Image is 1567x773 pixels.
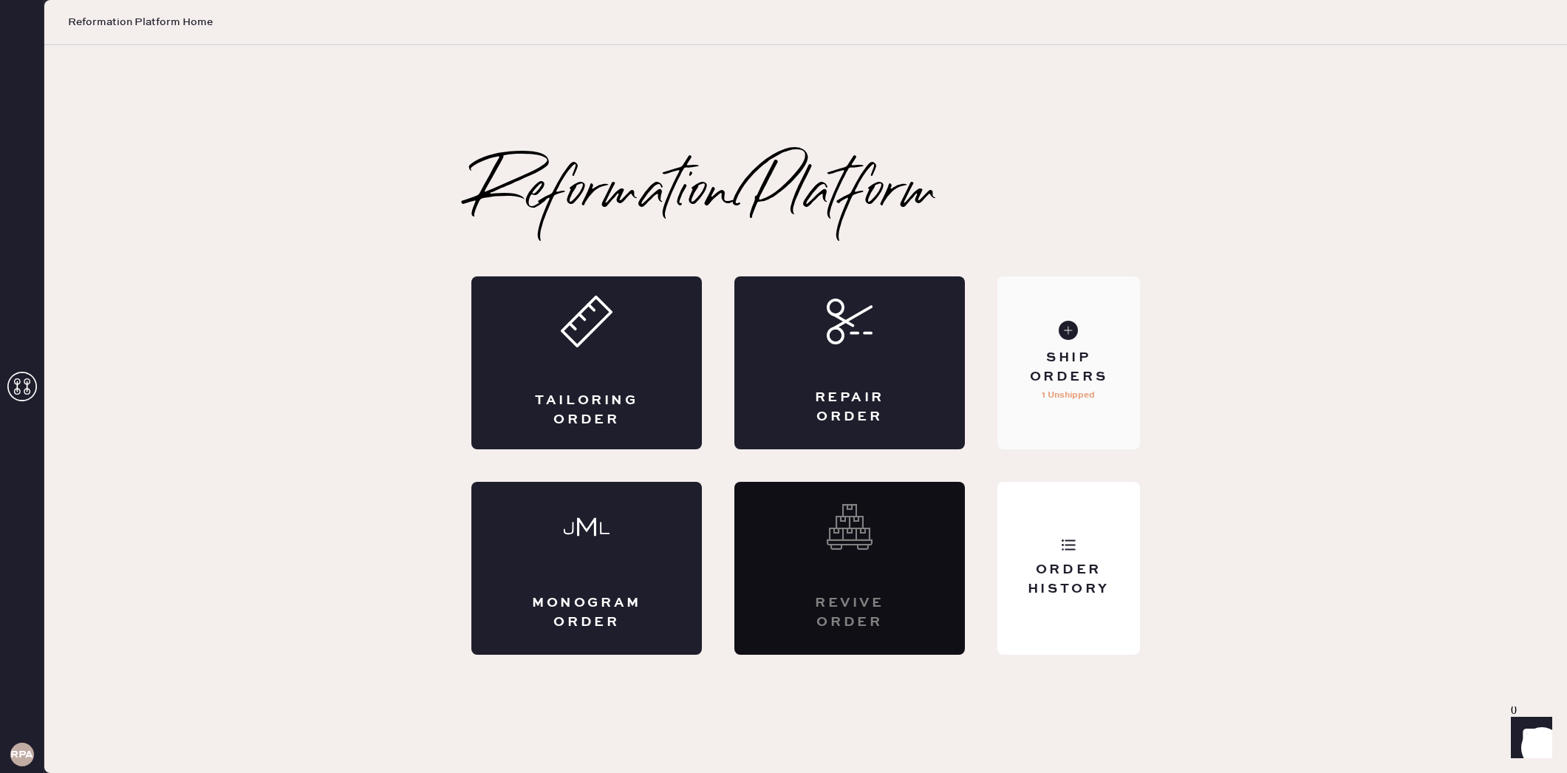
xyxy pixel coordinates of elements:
[530,392,643,429] div: Tailoring Order
[793,594,906,631] div: Revive order
[68,15,213,30] span: Reformation Platform Home
[1009,349,1128,386] div: Ship Orders
[471,164,938,223] h2: Reformation Platform
[10,749,33,760] h3: RPA
[530,594,643,631] div: Monogram Order
[1009,561,1128,598] div: Order History
[1497,706,1560,770] iframe: Front Chat
[734,482,965,655] div: Interested? Contact us at care@hemster.co
[1042,386,1095,404] p: 1 Unshipped
[793,389,906,426] div: Repair Order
